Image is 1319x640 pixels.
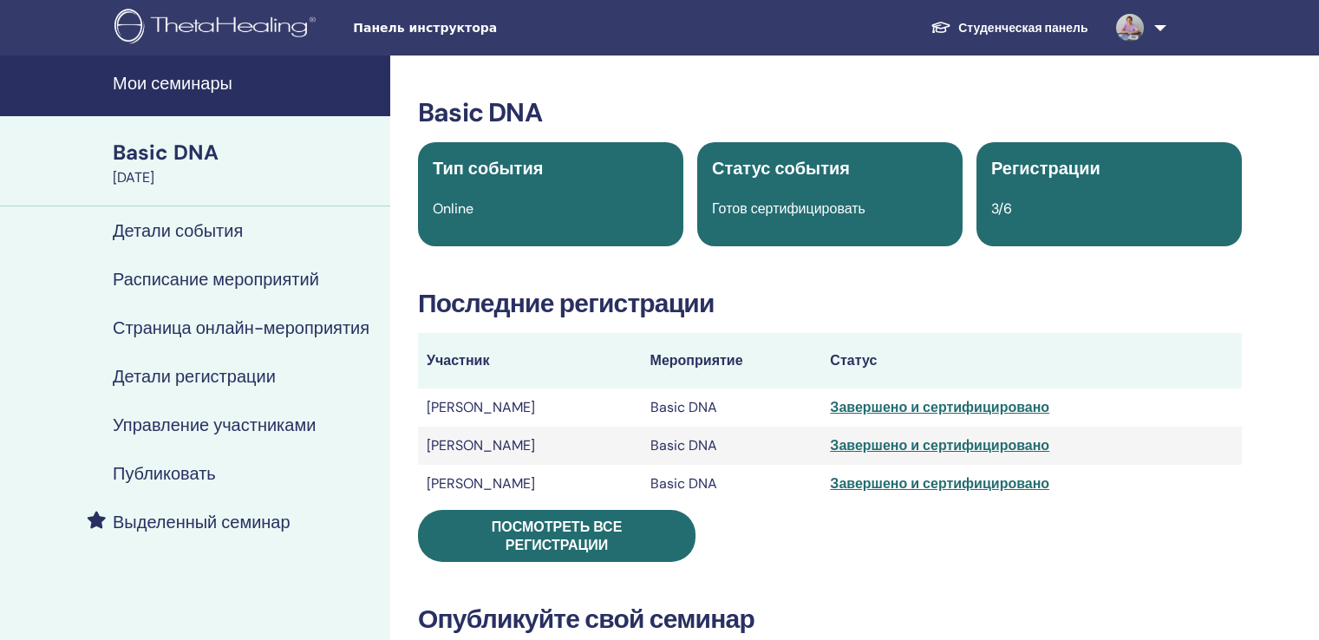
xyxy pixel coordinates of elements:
[1116,14,1144,42] img: default.jpg
[418,288,1242,319] h3: Последние регистрации
[642,333,822,389] th: Мероприятие
[418,510,695,562] a: Посмотреть все регистрации
[418,427,642,465] td: [PERSON_NAME]
[492,518,623,554] span: Посмотреть все регистрации
[353,19,613,37] span: Панель инструктора
[418,389,642,427] td: [PERSON_NAME]
[113,317,369,338] h4: Страница онлайн-мероприятия
[113,463,216,484] h4: Публиковать
[113,512,291,532] h4: Выделенный семинар
[113,366,276,387] h4: Детали регистрации
[113,167,380,188] div: [DATE]
[642,465,822,503] td: Basic DNA
[991,199,1012,218] span: 3/6
[712,157,850,180] span: Статус события
[113,138,380,167] div: Basic DNA
[418,604,1242,635] h3: Опубликуйте свой семинар
[113,73,380,94] h4: Мои семинары
[114,9,322,48] img: logo.png
[418,465,642,503] td: [PERSON_NAME]
[930,20,951,35] img: graduation-cap-white.svg
[418,333,642,389] th: Участник
[821,333,1242,389] th: Статус
[712,199,865,218] span: Готов сертифицировать
[830,435,1233,456] div: Завершено и сертифицировано
[991,157,1100,180] span: Регистрации
[113,415,316,435] h4: Управление участниками
[418,97,1242,128] h3: Basic DNA
[102,138,390,188] a: Basic DNA[DATE]
[830,397,1233,418] div: Завершено и сертифицировано
[642,427,822,465] td: Basic DNA
[830,473,1233,494] div: Завершено и сертифицировано
[433,157,543,180] span: Тип события
[433,199,473,218] span: Online
[917,12,1101,44] a: Студенческая панель
[113,220,243,241] h4: Детали события
[642,389,822,427] td: Basic DNA
[113,269,319,290] h4: Расписание мероприятий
